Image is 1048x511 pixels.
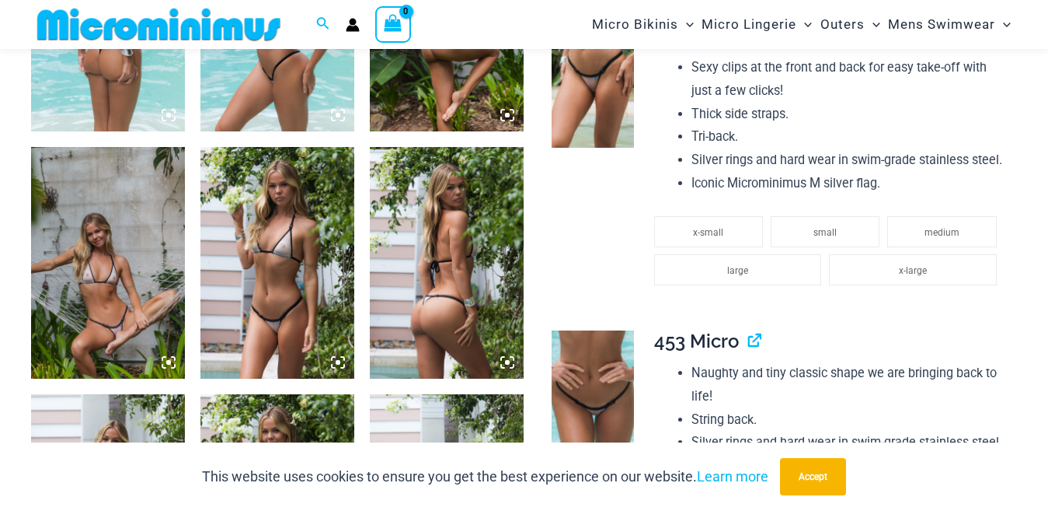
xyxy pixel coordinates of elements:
[592,5,678,44] span: Micro Bikinis
[691,362,1004,408] li: Naughty and tiny classic shape we are bringing back to life!
[200,147,354,378] img: Trade Winds Ivory/Ink 317 Top 469 Thong
[816,5,884,44] a: OutersMenu ToggleMenu Toggle
[702,5,796,44] span: Micro Lingerie
[691,125,1004,149] li: Tri-back.
[727,265,748,276] span: large
[691,431,1004,454] li: Silver rings and hard wear in swim-grade stainless steel.
[316,15,330,34] a: Search icon link
[370,147,524,378] img: Trade Winds Ivory/Ink 317 Top 469 Thong
[552,24,634,147] img: Trade Winds Ivory/Ink 469 Thong
[586,2,1017,47] nav: Site Navigation
[691,408,1004,432] li: String back.
[865,5,880,44] span: Menu Toggle
[654,254,822,285] li: large
[888,5,995,44] span: Mens Swimwear
[691,172,1004,195] li: Iconic Microminimus M silver flag.
[654,330,739,352] span: 453 Micro
[924,227,959,238] span: medium
[887,216,996,247] li: medium
[691,149,1004,172] li: Silver rings and hard wear in swim-grade stainless steel.
[697,468,768,485] a: Learn more
[829,254,997,285] li: x-large
[552,331,634,453] img: Trade Winds IvoryInk 453 Micro 02
[691,56,1004,102] li: Sexy clips at the front and back for easy take-off with just a few clicks!
[780,458,846,495] button: Accept
[31,7,287,42] img: MM SHOP LOGO FLAT
[796,5,812,44] span: Menu Toggle
[202,465,768,488] p: This website uses cookies to ensure you get the best experience on our website.
[884,5,1015,44] a: Mens SwimwearMenu ToggleMenu Toggle
[346,18,360,32] a: Account icon link
[31,147,185,378] img: Trade Winds Ivory/Ink 317 Top 453 Micro
[771,216,879,247] li: small
[691,103,1004,126] li: Thick side straps.
[678,5,694,44] span: Menu Toggle
[995,5,1011,44] span: Menu Toggle
[693,227,723,238] span: x-small
[698,5,816,44] a: Micro LingerieMenu ToggleMenu Toggle
[820,5,865,44] span: Outers
[813,227,837,238] span: small
[654,216,763,247] li: x-small
[375,6,411,42] a: View Shopping Cart, empty
[588,5,698,44] a: Micro BikinisMenu ToggleMenu Toggle
[899,265,927,276] span: x-large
